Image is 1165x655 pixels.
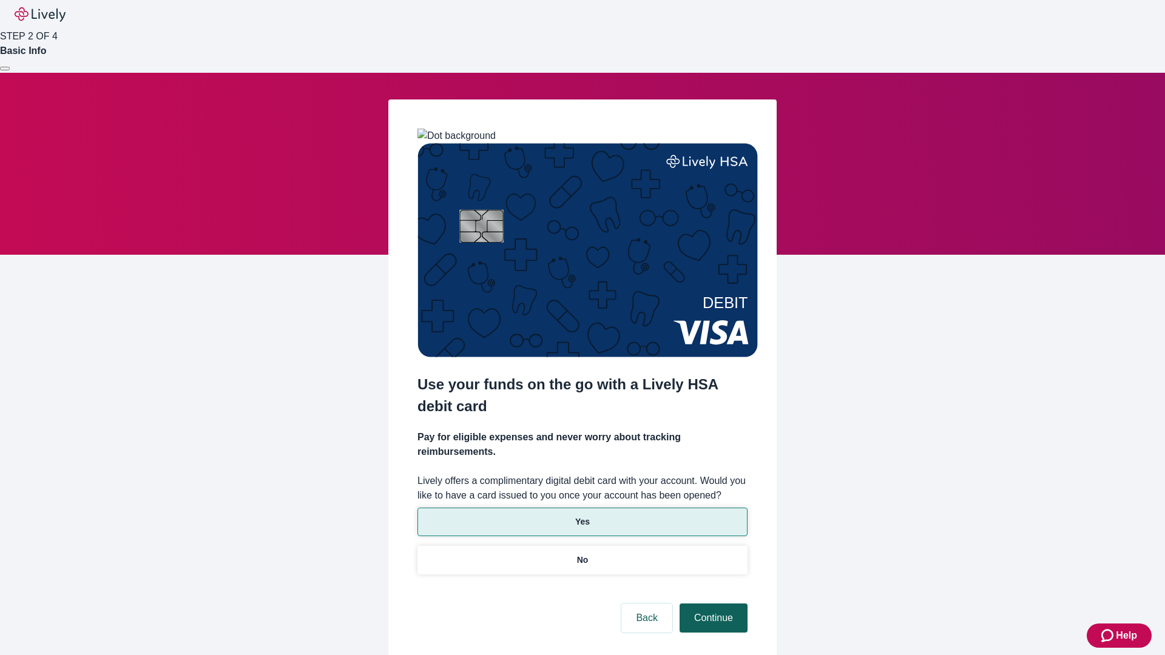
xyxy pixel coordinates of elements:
[417,129,496,143] img: Dot background
[575,516,590,528] p: Yes
[1087,623,1152,648] button: Zendesk support iconHelp
[577,554,589,566] p: No
[417,374,748,417] h2: Use your funds on the go with a Lively HSA debit card
[621,603,672,633] button: Back
[417,508,748,536] button: Yes
[417,143,758,357] img: Debit card
[680,603,748,633] button: Continue
[417,474,748,503] label: Lively offers a complimentary digital debit card with your account. Would you like to have a card...
[1116,628,1137,643] span: Help
[417,546,748,574] button: No
[417,430,748,459] h4: Pay for eligible expenses and never worry about tracking reimbursements.
[15,7,66,22] img: Lively
[1101,628,1116,643] svg: Zendesk support icon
